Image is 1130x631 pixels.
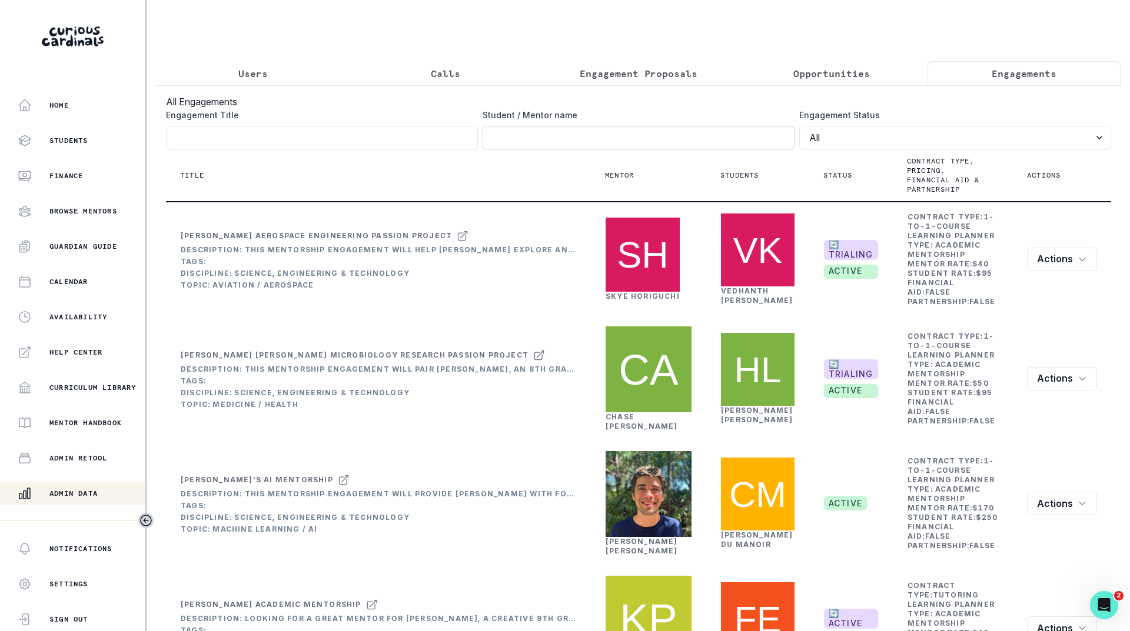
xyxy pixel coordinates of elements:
[49,136,88,145] p: Students
[49,418,122,428] p: Mentor Handbook
[824,240,878,260] span: 🔄 TRIALING
[908,332,994,350] b: 1-to-1-course
[721,406,793,424] a: [PERSON_NAME] [PERSON_NAME]
[606,412,678,430] a: Chase [PERSON_NAME]
[49,312,107,322] p: Availability
[181,350,529,360] div: [PERSON_NAME] [PERSON_NAME] Microbiology Research Passion Project
[824,359,878,379] span: 🔄 TRIALING
[969,541,995,550] b: false
[824,609,878,629] span: 🔄 ACTIVE
[605,171,634,180] p: Mentor
[1027,367,1097,390] button: row menu
[976,388,992,397] b: $ 95
[1027,171,1061,180] p: Actions
[181,513,576,522] div: Discipline: Science, Engineering & Technology
[907,456,999,551] td: Contract Type: Learning Planner Type: Mentor Rate: Student Rate: Financial Aid: Partnership:
[969,297,995,306] b: false
[908,241,981,259] b: Academic Mentorship
[1027,492,1097,515] button: row menu
[976,513,998,522] b: $ 250
[1027,248,1097,271] button: row menu
[721,530,793,549] a: [PERSON_NAME] Du Manoir
[238,66,268,81] p: Users
[721,286,793,305] a: Vedhanth [PERSON_NAME]
[925,288,951,296] b: false
[138,513,154,528] button: Toggle sidebar
[907,212,999,307] td: Contract Type: Learning Planner Type: Mentor Rate: Student Rate: Financial Aid: Partnership:
[799,109,1104,121] label: Engagement Status
[49,242,117,251] p: Guardian Guide
[181,489,576,499] div: Description: This mentorship engagement will provide [PERSON_NAME] with foundational knowledge in...
[181,525,576,534] div: Topic: Machine Learning / AI
[908,456,994,475] b: 1-to-1-course
[925,532,951,540] b: false
[976,269,992,278] b: $ 95
[181,365,576,374] div: Description: This mentorship engagement will pair [PERSON_NAME], an 8th grader at [GEOGRAPHIC_DAT...
[606,292,680,301] a: Skye Horiguchi
[181,257,576,266] div: Tags:
[181,614,576,623] div: Description: Looking for a great mentor for [PERSON_NAME], a creative 9th grader who could use su...
[49,615,88,624] p: Sign Out
[166,95,1111,109] h3: All Engagements
[49,171,83,181] p: Finance
[972,503,994,512] b: $ 170
[181,231,452,241] div: [PERSON_NAME] Aerospace Engineering Passion Project
[49,348,102,357] p: Help Center
[49,206,117,216] p: Browse Mentors
[49,579,88,589] p: Settings
[908,609,981,627] b: Academic Mentorship
[166,109,471,121] label: Engagement Title
[720,171,759,180] p: Students
[824,265,878,279] span: active
[49,383,137,392] p: Curriculum Library
[1114,591,1124,600] span: 2
[969,416,995,425] b: false
[181,400,576,409] div: Topic: Medicine / Health
[49,101,69,110] p: Home
[181,376,576,386] div: Tags:
[933,590,979,599] b: tutoring
[483,109,787,121] label: Student / Mentor name
[49,453,107,463] p: Admin Retool
[42,26,104,46] img: Curious Cardinals Logo
[824,384,878,398] span: active
[181,245,576,255] div: Description: This mentorship engagement will help [PERSON_NAME] explore and develop his interest ...
[49,544,112,553] p: Notifications
[180,171,204,180] p: Title
[992,66,1056,81] p: Engagements
[181,388,576,398] div: Discipline: Science, Engineering & Technology
[181,501,576,510] div: Tags:
[908,360,981,378] b: Academic Mentorship
[793,66,870,81] p: Opportunities
[181,269,576,278] div: Discipline: Science, Engineering & Technology
[580,66,697,81] p: Engagement Proposals
[606,537,678,555] a: [PERSON_NAME] [PERSON_NAME]
[181,475,333,485] div: [PERSON_NAME]'s AI Mentorship
[181,600,361,609] div: [PERSON_NAME] Academic Mentorship
[908,212,994,231] b: 1-to-1-course
[1090,591,1118,619] iframe: Intercom live chat
[49,489,98,498] p: Admin Data
[824,496,867,510] span: active
[431,66,460,81] p: Calls
[823,171,852,180] p: Status
[49,277,88,286] p: Calendar
[925,407,951,416] b: false
[907,156,985,194] p: Contract type, pricing, financial aid & partnership
[972,259,989,268] b: $ 40
[907,331,999,426] td: Contract Type: Learning Planner Type: Mentor Rate: Student Rate: Financial Aid: Partnership:
[972,379,989,388] b: $ 50
[908,485,981,503] b: Academic Mentorship
[181,281,576,290] div: Topic: Aviation / Aerospace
